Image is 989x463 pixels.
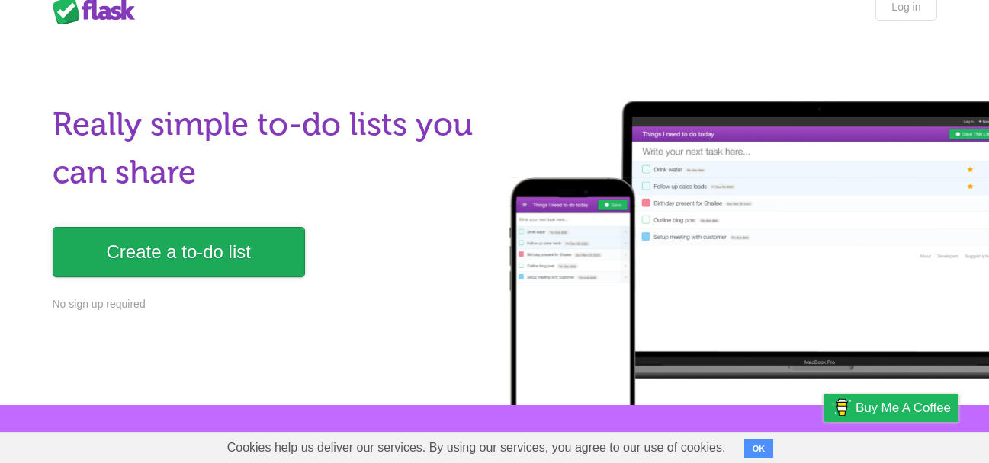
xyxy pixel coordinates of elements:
button: OK [744,439,774,458]
p: No sign up required [53,296,486,312]
span: Buy me a coffee [856,394,951,421]
a: Buy me a coffee [824,394,958,422]
h1: Really simple to-do lists you can share [53,101,486,196]
a: Create a to-do list [53,227,305,277]
img: Buy me a coffee [831,394,852,420]
span: Cookies help us deliver our services. By using our services, you agree to our use of cookies. [212,433,741,463]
